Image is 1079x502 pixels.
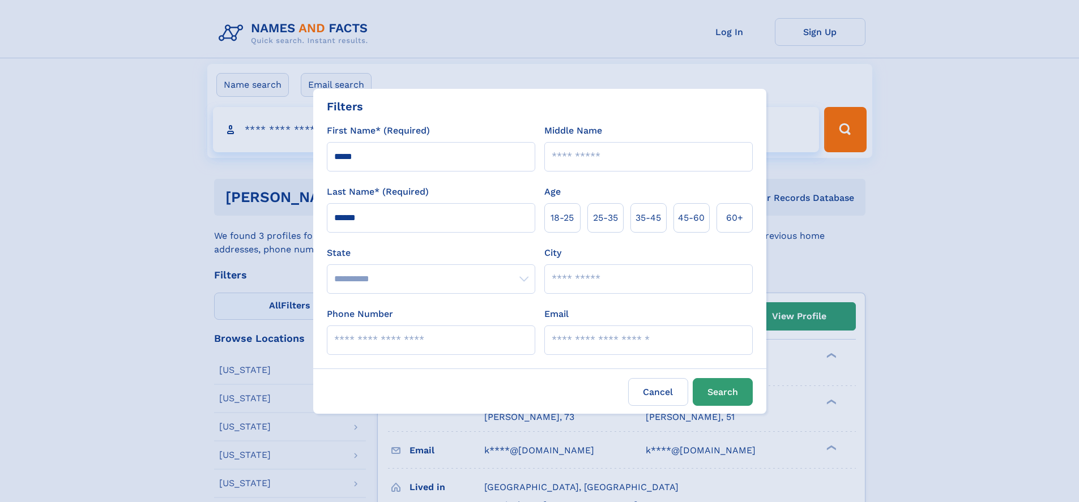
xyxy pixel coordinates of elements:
label: State [327,246,535,260]
label: Last Name* (Required) [327,185,429,199]
label: Age [544,185,561,199]
span: 25‑35 [593,211,618,225]
span: 18‑25 [551,211,574,225]
button: Search [693,378,753,406]
label: First Name* (Required) [327,124,430,138]
label: Cancel [628,378,688,406]
span: 60+ [726,211,743,225]
span: 35‑45 [636,211,661,225]
label: Phone Number [327,307,393,321]
span: 45‑60 [678,211,705,225]
label: City [544,246,561,260]
label: Email [544,307,569,321]
div: Filters [327,98,363,115]
label: Middle Name [544,124,602,138]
